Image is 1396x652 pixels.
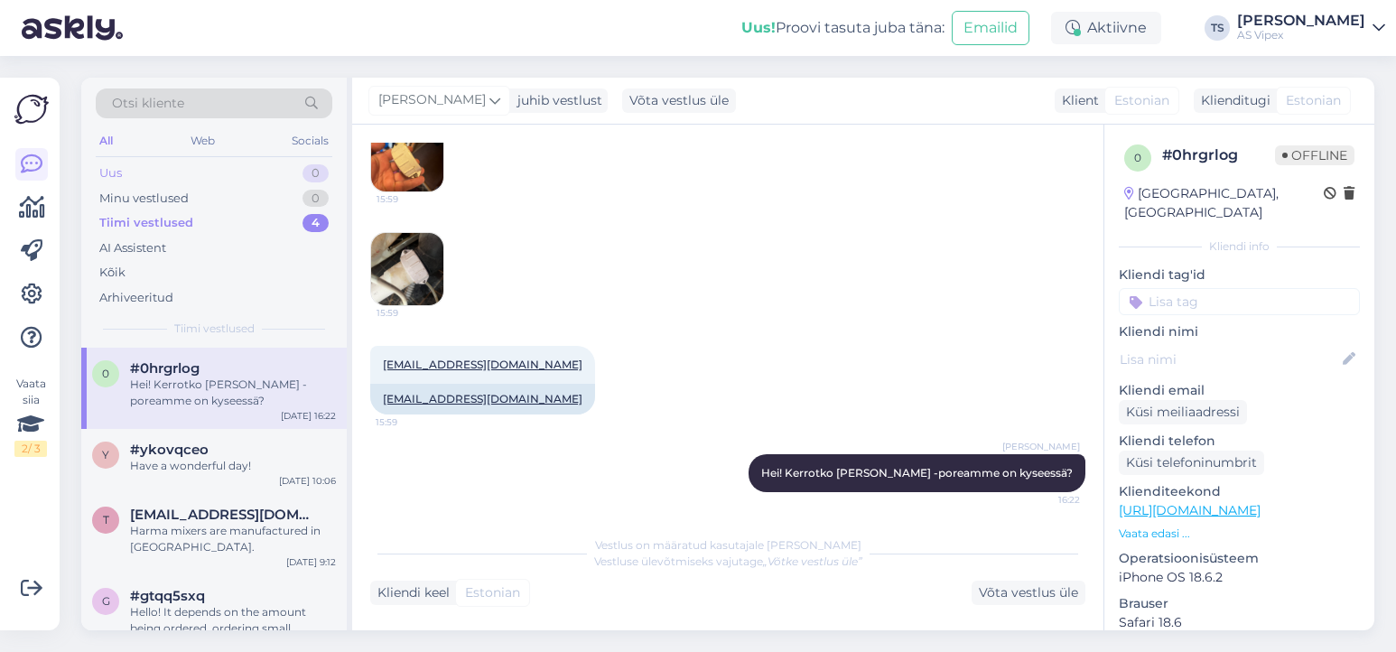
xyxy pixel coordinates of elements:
span: 0 [102,367,109,380]
i: „Võtke vestlus üle” [763,554,862,568]
span: 16:22 [1012,493,1080,507]
div: 0 [302,164,329,182]
a: [URL][DOMAIN_NAME] [1119,502,1261,518]
div: Kõik [99,264,126,282]
div: Harma mixers are manufactured in [GEOGRAPHIC_DATA]. [130,523,336,555]
div: AI Assistent [99,239,166,257]
div: Uus [99,164,122,182]
div: Socials [288,129,332,153]
div: juhib vestlust [510,91,602,110]
div: Hello! It depends on the amount being ordered, ordering small amounts to a location that far woul... [130,604,336,637]
div: Küsi meiliaadressi [1119,400,1247,424]
div: AS Vipex [1237,28,1365,42]
p: iPhone OS 18.6.2 [1119,568,1360,587]
div: Vaata siia [14,376,47,457]
div: [DATE] 10:06 [279,474,336,488]
div: Tiimi vestlused [99,214,193,232]
span: g [102,594,110,608]
div: Minu vestlused [99,190,189,208]
span: t [103,513,109,526]
div: Aktiivne [1051,12,1161,44]
div: 0 [302,190,329,208]
img: Attachment [371,233,443,305]
div: Küsi telefoninumbrit [1119,451,1264,475]
div: Võta vestlus üle [972,581,1085,605]
input: Lisa tag [1119,288,1360,315]
div: Klient [1055,91,1099,110]
a: [PERSON_NAME]AS Vipex [1237,14,1385,42]
input: Lisa nimi [1120,349,1339,369]
span: #ykovqceo [130,442,209,458]
div: Kliendi keel [370,583,450,602]
span: 15:59 [376,415,443,429]
span: Tiimi vestlused [174,321,255,337]
span: Offline [1275,145,1354,165]
span: tavalinelugu@gmail.com [130,507,318,523]
div: 2 / 3 [14,441,47,457]
div: Arhiveeritud [99,289,173,307]
div: Web [187,129,219,153]
p: Klienditeekond [1119,482,1360,501]
div: [PERSON_NAME] [1237,14,1365,28]
span: Estonian [465,583,520,602]
div: [DATE] 16:22 [281,409,336,423]
div: # 0hrgrlog [1162,144,1275,166]
span: 15:59 [377,306,444,320]
img: Askly Logo [14,92,49,126]
span: #gtqq5sxq [130,588,205,604]
div: All [96,129,116,153]
span: #0hrgrlog [130,360,200,377]
div: [GEOGRAPHIC_DATA], [GEOGRAPHIC_DATA] [1124,184,1324,222]
p: Kliendi email [1119,381,1360,400]
p: Vaata edasi ... [1119,526,1360,542]
a: [EMAIL_ADDRESS][DOMAIN_NAME] [383,358,582,371]
div: Kliendi info [1119,238,1360,255]
p: Operatsioonisüsteem [1119,549,1360,568]
span: Estonian [1114,91,1169,110]
div: Proovi tasuta juba täna: [741,17,945,39]
p: Kliendi telefon [1119,432,1360,451]
span: Hei! Kerrotko [PERSON_NAME] -poreamme on kyseessä? [761,466,1073,480]
button: Emailid [952,11,1029,45]
p: Kliendi tag'id [1119,265,1360,284]
span: Otsi kliente [112,94,184,113]
div: 4 [302,214,329,232]
div: Have a wonderful day! [130,458,336,474]
span: y [102,448,109,461]
p: Safari 18.6 [1119,613,1360,632]
span: Vestluse ülevõtmiseks vajutage [594,554,862,568]
div: Hei! Kerrotko [PERSON_NAME] -poreamme on kyseessä? [130,377,336,409]
span: Estonian [1286,91,1341,110]
span: Vestlus on määratud kasutajale [PERSON_NAME] [595,538,861,552]
a: [EMAIL_ADDRESS][DOMAIN_NAME] [383,392,582,405]
p: Brauser [1119,594,1360,613]
span: [PERSON_NAME] [378,90,486,110]
img: Attachment [371,119,443,191]
div: TS [1205,15,1230,41]
div: Võta vestlus üle [622,88,736,113]
span: [PERSON_NAME] [1002,440,1080,453]
div: [DATE] 9:12 [286,555,336,569]
span: 0 [1134,151,1141,164]
span: 15:59 [377,192,444,206]
b: Uus! [741,19,776,36]
p: Kliendi nimi [1119,322,1360,341]
div: Klienditugi [1194,91,1270,110]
